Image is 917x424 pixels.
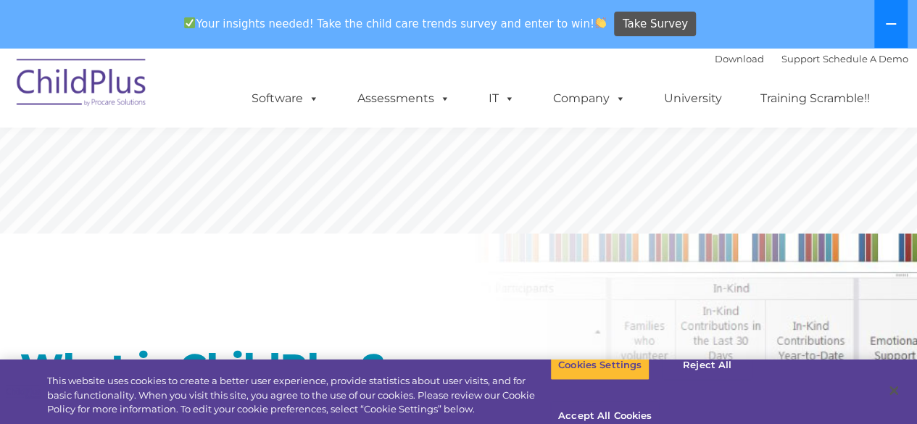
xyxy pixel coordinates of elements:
[614,12,696,37] a: Take Survey
[781,53,820,65] a: Support
[539,84,640,113] a: Company
[662,350,752,381] button: Reject All
[715,53,908,65] font: |
[47,374,550,417] div: This website uses cookies to create a better user experience, provide statistics about user visit...
[878,375,910,407] button: Close
[650,84,736,113] a: University
[20,349,448,386] h1: What is ChildPlus?
[550,350,650,381] button: Cookies Settings
[474,84,529,113] a: IT
[178,9,613,38] span: Your insights needed! Take the child care trends survey and enter to win!
[9,49,154,121] img: ChildPlus by Procare Solutions
[595,17,606,28] img: 👏
[715,53,764,65] a: Download
[343,84,465,113] a: Assessments
[623,12,688,37] span: Take Survey
[823,53,908,65] a: Schedule A Demo
[746,84,884,113] a: Training Scramble!!
[184,17,195,28] img: ✅
[237,84,333,113] a: Software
